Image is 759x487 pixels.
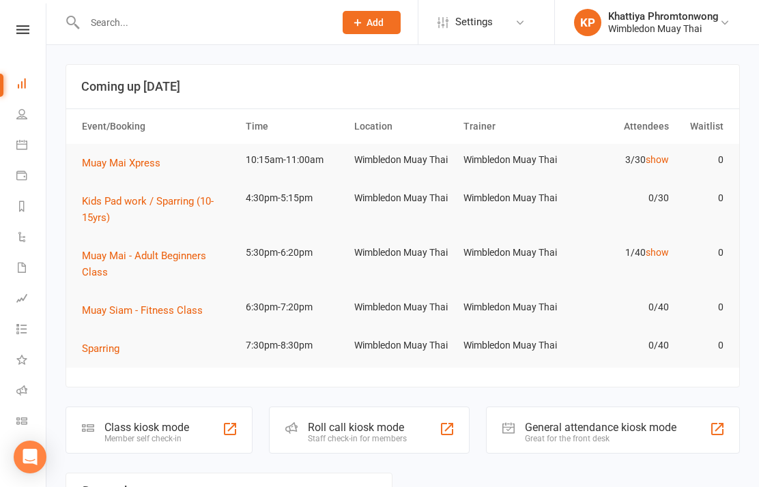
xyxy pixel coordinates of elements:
td: 1/40 [566,237,675,269]
div: Staff check-in for members [308,434,407,443]
a: Reports [16,192,47,223]
td: 0 [675,144,730,176]
td: Wimbledon Muay Thai [457,329,567,361]
th: Attendees [566,109,675,144]
button: Muay Siam - Fitness Class [82,302,212,319]
span: Kids Pad work / Sparring (10-15yrs) [82,195,214,224]
td: 0/40 [566,329,675,361]
td: Wimbledon Muay Thai [348,291,457,323]
td: 0 [675,237,730,269]
div: KP [574,9,601,36]
td: 5:30pm-6:20pm [240,237,349,269]
th: Event/Booking [76,109,240,144]
a: show [646,154,669,165]
td: 0 [675,182,730,214]
a: Assessments [16,284,47,315]
td: Wimbledon Muay Thai [348,237,457,269]
td: 4:30pm-5:15pm [240,182,349,214]
button: Kids Pad work / Sparring (10-15yrs) [82,193,233,226]
button: Add [343,11,401,34]
td: 6:30pm-7:20pm [240,291,349,323]
a: Roll call kiosk mode [16,377,47,407]
td: Wimbledon Muay Thai [457,237,567,269]
td: 0/30 [566,182,675,214]
td: 0 [675,329,730,361]
button: Muay Mai - Adult Beginners Class [82,248,233,280]
td: 3/30 [566,144,675,176]
a: Class kiosk mode [16,407,47,438]
th: Trainer [457,109,567,144]
div: Member self check-in [104,434,189,443]
td: Wimbledon Muay Thai [348,329,457,361]
h3: Coming up [DATE] [81,80,724,93]
a: Calendar [16,131,47,162]
th: Time [240,109,349,144]
td: Wimbledon Muay Thai [457,144,567,176]
span: Settings [455,7,493,38]
span: Sparring [82,342,119,355]
div: Great for the front desk [525,434,676,443]
th: Waitlist [675,109,730,144]
a: Dashboard [16,70,47,100]
span: Muay Mai - Adult Beginners Class [82,250,206,278]
input: Search... [81,13,325,32]
td: 7:30pm-8:30pm [240,329,349,361]
td: Wimbledon Muay Thai [348,144,457,176]
div: General attendance kiosk mode [525,421,676,434]
span: Muay Mai Xpress [82,157,160,169]
a: show [646,247,669,258]
div: Roll call kiosk mode [308,421,407,434]
td: 0/40 [566,291,675,323]
span: Add [367,17,384,28]
div: Class kiosk mode [104,421,189,434]
td: 10:15am-11:00am [240,144,349,176]
td: Wimbledon Muay Thai [348,182,457,214]
th: Location [348,109,457,144]
button: Muay Mai Xpress [82,155,170,171]
td: Wimbledon Muay Thai [457,291,567,323]
a: What's New [16,346,47,377]
span: Muay Siam - Fitness Class [82,304,203,316]
td: Wimbledon Muay Thai [457,182,567,214]
div: Open Intercom Messenger [14,441,46,473]
button: Sparring [82,340,129,357]
div: Khattiya Phromtonwong [608,10,719,23]
td: 0 [675,291,730,323]
div: Wimbledon Muay Thai [608,23,719,35]
a: Payments [16,162,47,192]
a: People [16,100,47,131]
